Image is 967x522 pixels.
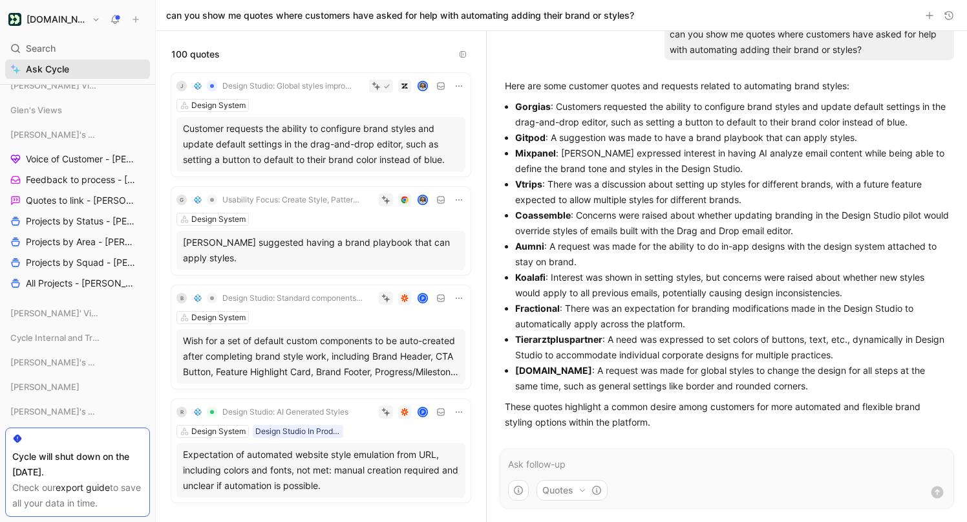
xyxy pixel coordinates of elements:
[10,103,62,116] span: Glen's Views
[189,78,357,94] button: 💠Design Studio: Global styles improvements+additions
[515,365,592,376] strong: [DOMAIN_NAME]
[26,41,56,56] span: Search
[515,332,949,363] p: : A need was expressed to set colors of buttons, text, etc., dynamically in Design Studio to acco...
[26,153,136,166] span: Voice of Customer - [PERSON_NAME]
[176,81,187,91] div: J
[515,99,949,130] p: : Customers requested the ability to configure brand styles and update default settings in the dr...
[5,328,150,347] div: Cycle Internal and Tracking
[10,79,98,92] span: [PERSON_NAME] Views
[222,195,363,205] span: Usability Focus: Create Style, Pattern, Layout Library [GH#4563]
[5,100,150,120] div: Glen's Views
[515,210,571,221] strong: Coassemble
[5,76,150,99] div: [PERSON_NAME] Views
[5,328,150,351] div: Cycle Internal and Tracking
[515,130,949,146] p: : A suggestion was made to have a brand playbook that can apply styles.
[26,256,136,269] span: Projects by Squad - [PERSON_NAME]
[5,353,150,376] div: [PERSON_NAME]'s Views
[183,235,459,266] div: [PERSON_NAME] suggested having a brand playbook that can apply styles.
[26,194,134,207] span: Quotes to link - [PERSON_NAME]
[26,235,136,248] span: Projects by Area - [PERSON_NAME]
[5,39,150,58] div: Search
[5,426,150,450] div: Design Team
[5,402,150,425] div: [PERSON_NAME]'s Views
[222,293,363,303] span: Design Studio: Standard components improvements
[26,173,136,186] span: Feedback to process - [PERSON_NAME]
[5,232,150,252] a: Projects by Area - [PERSON_NAME]
[10,405,100,418] span: [PERSON_NAME]'s Views
[5,274,150,293] a: All Projects - [PERSON_NAME]
[5,377,150,400] div: [PERSON_NAME]
[5,149,150,169] a: Voice of Customer - [PERSON_NAME]
[515,334,602,345] strong: Tierarztpluspartner
[505,399,949,430] p: These quotes highlight a common desire among customers for more automated and flexible brand styl...
[5,253,150,272] a: Projects by Squad - [PERSON_NAME]
[515,177,949,208] p: : There was a discussion about setting up styles for different brands, with a future feature expe...
[222,407,348,417] span: Design Studio: AI Generated Styles
[5,100,150,124] div: Glen's Views
[5,377,150,397] div: [PERSON_NAME]
[189,192,367,208] button: 💠Usability Focus: Create Style, Pattern, Layout Library [GH#4563]
[191,99,246,112] div: Design System
[5,353,150,372] div: [PERSON_NAME]'s Views
[5,170,150,190] a: Feedback to process - [PERSON_NAME]
[183,121,459,168] div: Customer requests the ability to configure brand styles and update default settings in the drag-a...
[5,60,150,79] a: Ask Cycle
[515,146,949,177] p: : [PERSON_NAME] expressed interest in having AI analyze email content while being able to define ...
[5,76,150,95] div: [PERSON_NAME] Views
[5,10,103,28] button: Customer.io[DOMAIN_NAME]
[515,147,556,158] strong: Mixpanel
[537,480,608,501] button: Quotes
[222,81,353,91] span: Design Studio: Global styles improvements+additions
[664,24,954,60] div: can you show me quotes where customers have asked for help with automating adding their brand or ...
[5,426,150,446] div: Design Team
[26,61,69,77] span: Ask Cycle
[189,290,367,306] button: 💠Design Studio: Standard components improvements
[10,356,100,369] span: [PERSON_NAME]'s Views
[26,215,136,228] span: Projects by Status - [PERSON_NAME]
[515,101,551,112] strong: Gorgias
[10,331,100,344] span: Cycle Internal and Tracking
[515,208,949,239] p: : Concerns were raised about whether updating branding in the Design Studio pilot would override ...
[515,270,949,301] p: : Interest was shown in setting styles, but concerns were raised about whether new styles would a...
[5,303,150,327] div: [PERSON_NAME]' Views
[183,333,459,380] div: Wish for a set of default custom components to be auto-created after completing brand style work,...
[166,9,634,22] h1: can you show me quotes where customers have asked for help with automating adding their brand or ...
[171,47,220,62] span: 100 quotes
[12,449,143,480] div: Cycle will shut down on the [DATE].
[5,212,150,231] a: Projects by Status - [PERSON_NAME]
[419,196,427,204] img: avatar
[515,363,949,394] p: : A request was made for global styles to change the design for all steps at the same time, such ...
[515,303,560,314] strong: Fractional
[194,82,202,90] img: 💠
[419,82,427,91] img: avatar
[176,293,187,303] div: B
[255,425,341,438] div: Design Studio In Product Feedback
[194,294,202,302] img: 💠
[5,303,150,323] div: [PERSON_NAME]' Views
[26,277,134,290] span: All Projects - [PERSON_NAME]
[5,402,150,421] div: [PERSON_NAME]'s Views
[515,241,544,252] strong: Aumni
[56,482,110,493] a: export guide
[515,272,546,283] strong: Koalafi
[12,480,143,511] div: Check our to save all your data in time.
[191,213,246,226] div: Design System
[27,14,87,25] h1: [DOMAIN_NAME]
[515,132,546,143] strong: Gitpod
[515,301,949,332] p: : There was an expectation for branding modifications made in the Design Studio to automatically ...
[419,294,427,303] div: P
[176,195,187,205] div: G
[5,125,150,293] div: [PERSON_NAME]'s ViewsVoice of Customer - [PERSON_NAME]Feedback to process - [PERSON_NAME]Quotes t...
[183,447,459,494] div: Expectation of automated website style emulation from URL, including colors and fonts, not met: m...
[189,404,353,420] button: 💠Design Studio: AI Generated Styles
[515,239,949,270] p: : A request was made for the ability to do in-app designs with the design system attached to stay...
[10,380,80,393] span: [PERSON_NAME]
[5,125,150,144] div: [PERSON_NAME]'s Views
[191,425,246,438] div: Design System
[10,128,100,141] span: [PERSON_NAME]'s Views
[194,408,202,416] img: 💠
[10,307,98,320] span: [PERSON_NAME]' Views
[505,78,949,94] p: Here are some customer quotes and requests related to automating brand styles:
[194,196,202,204] img: 💠
[515,179,542,190] strong: Vtrips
